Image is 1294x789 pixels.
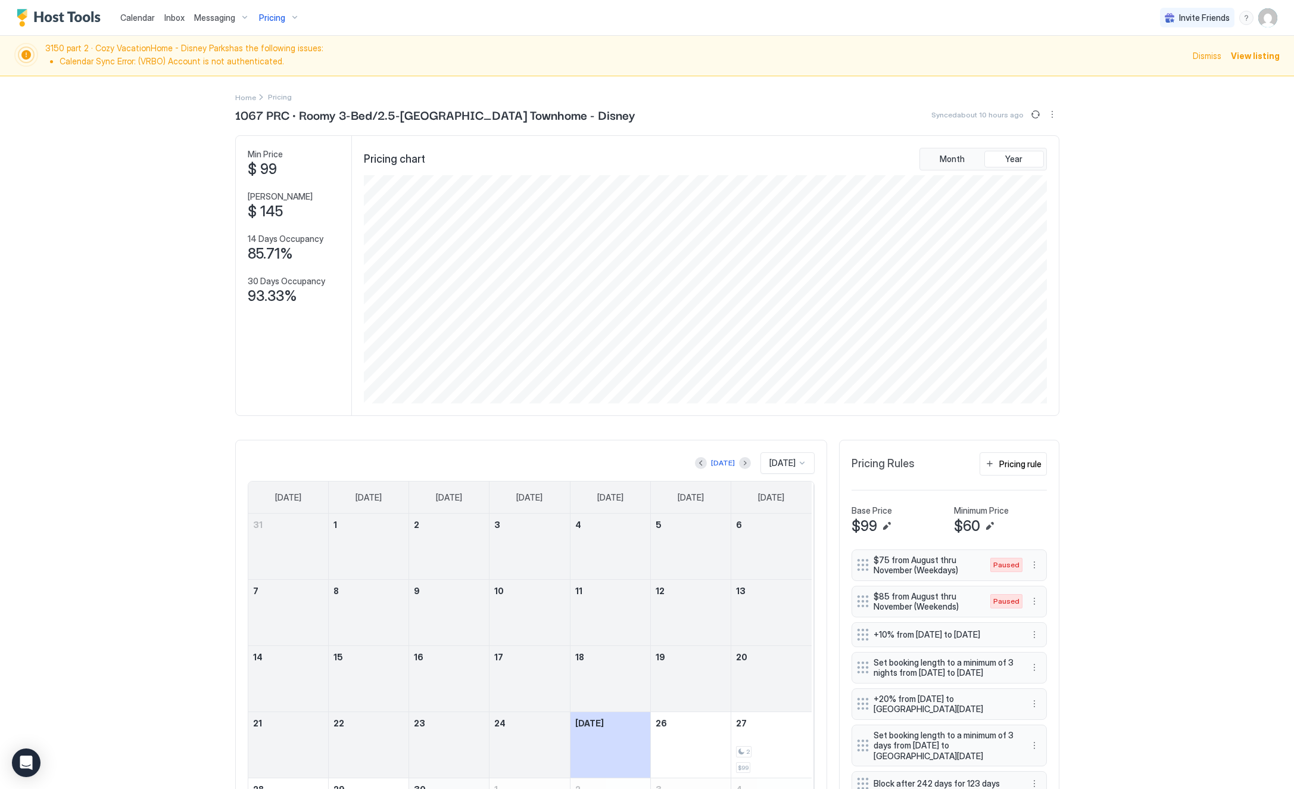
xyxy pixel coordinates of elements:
[570,646,650,712] td: September 18, 2025
[1239,11,1254,25] div: menu
[980,452,1047,476] button: Pricing rule
[597,492,623,503] span: [DATE]
[874,591,978,612] span: $85 from August thru November (Weekends)
[164,11,185,24] a: Inbox
[1231,49,1280,62] div: View listing
[329,646,409,712] td: September 15, 2025
[248,203,283,220] span: $ 145
[874,730,1015,762] span: Set booking length to a minimum of 3 days from [DATE] to [GEOGRAPHIC_DATA][DATE]
[1045,107,1059,122] div: menu
[504,482,554,514] a: Wednesday
[329,580,409,646] td: September 8, 2025
[874,694,1015,715] span: +20% from [DATE] to [GEOGRAPHIC_DATA][DATE]
[1193,49,1221,62] span: Dismiss
[409,712,489,734] a: September 23, 2025
[248,580,329,602] a: September 7, 2025
[1027,558,1042,572] div: menu
[711,458,735,468] div: [DATE]
[414,586,420,596] span: 9
[585,482,635,514] a: Thursday
[248,160,277,178] span: $ 99
[409,514,489,536] a: September 2, 2025
[1027,594,1042,608] button: More options
[984,151,1044,167] button: Year
[993,560,1019,570] span: Paused
[1027,594,1042,608] div: menu
[235,93,256,102] span: Home
[1005,154,1022,164] span: Year
[570,712,650,734] a: September 25, 2025
[1045,107,1059,122] button: More options
[852,505,892,516] span: Base Price
[268,92,292,101] span: Breadcrumb
[248,234,323,244] span: 14 Days Occupancy
[235,91,256,103] div: Breadcrumb
[731,712,811,778] td: September 27, 2025
[516,492,542,503] span: [DATE]
[494,652,503,662] span: 17
[248,191,313,202] span: [PERSON_NAME]
[852,622,1047,647] div: +10% from [DATE] to [DATE] menu
[333,586,339,596] span: 8
[940,154,965,164] span: Month
[1027,738,1042,753] button: More options
[731,580,812,602] a: September 13, 2025
[409,514,489,580] td: September 2, 2025
[650,712,731,778] td: September 26, 2025
[852,586,1047,617] div: $85 from August thru November (Weekends) Pausedmenu
[248,646,329,668] a: September 14, 2025
[954,517,980,535] span: $60
[1027,558,1042,572] button: More options
[248,276,325,287] span: 30 Days Occupancy
[248,712,329,778] td: September 21, 2025
[489,514,570,580] td: September 3, 2025
[922,151,982,167] button: Month
[695,457,707,469] button: Previous month
[409,646,489,668] a: September 16, 2025
[1027,660,1042,675] button: More options
[329,514,409,580] td: September 1, 2025
[880,519,894,533] button: Edit
[248,287,297,305] span: 93.33%
[739,457,751,469] button: Next month
[852,549,1047,581] div: $75 from August thru November (Weekdays) Pausedmenu
[164,13,185,23] span: Inbox
[852,517,877,535] span: $99
[709,456,737,470] button: [DATE]
[414,718,425,728] span: 23
[874,629,1015,640] span: +10% from [DATE] to [DATE]
[999,458,1042,470] div: Pricing rule
[666,482,716,514] a: Friday
[489,580,570,646] td: September 10, 2025
[931,110,1024,119] span: Synced about 10 hours ago
[570,580,650,646] td: September 11, 2025
[494,520,500,530] span: 3
[656,520,662,530] span: 5
[651,514,731,536] a: September 5, 2025
[329,712,409,734] a: September 22, 2025
[329,580,409,602] a: September 8, 2025
[120,13,155,23] span: Calendar
[253,586,258,596] span: 7
[651,646,731,668] a: September 19, 2025
[570,514,650,536] a: September 4, 2025
[494,718,506,728] span: 24
[333,652,343,662] span: 15
[736,652,747,662] span: 20
[736,718,747,728] span: 27
[954,505,1009,516] span: Minimum Price
[983,519,997,533] button: Edit
[852,688,1047,720] div: +20% from [DATE] to [GEOGRAPHIC_DATA][DATE] menu
[570,580,650,602] a: September 11, 2025
[235,105,635,123] span: 1067 PRC · Roomy 3-Bed/2.5-[GEOGRAPHIC_DATA] Townhome - Disney
[874,657,1015,678] span: Set booking length to a minimum of 3 nights from [DATE] to [DATE]
[253,718,262,728] span: 21
[248,646,329,712] td: September 14, 2025
[489,646,569,668] a: September 17, 2025
[45,43,1186,69] span: 3150 part 2 · Cozy VacationHome - Disney Parks has the following issues:
[344,482,394,514] a: Monday
[650,646,731,712] td: September 19, 2025
[651,712,731,734] a: September 26, 2025
[570,646,650,668] a: September 18, 2025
